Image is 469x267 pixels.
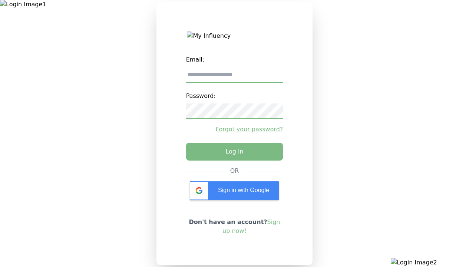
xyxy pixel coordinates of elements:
[190,181,279,200] div: Sign in with Google
[186,218,283,235] p: Don't have an account?
[230,167,239,175] div: OR
[186,143,283,161] button: Log in
[391,258,469,267] img: Login Image2
[186,125,283,134] a: Forgot your password?
[186,89,283,103] label: Password:
[218,187,269,193] span: Sign in with Google
[186,52,283,67] label: Email:
[187,32,282,40] img: My Influency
